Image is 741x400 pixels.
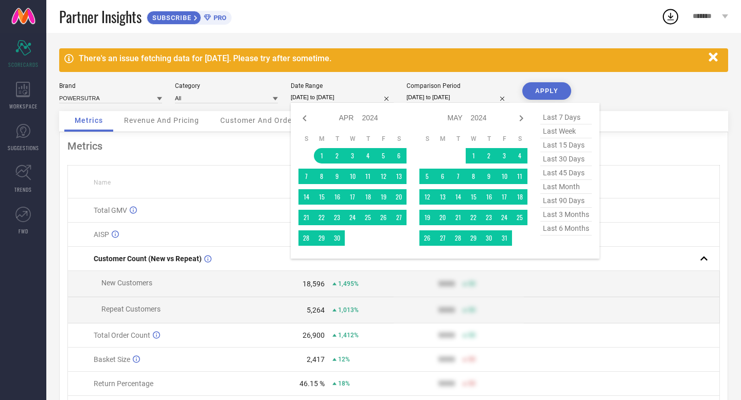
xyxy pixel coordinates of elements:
td: Tue Apr 30 2024 [329,230,345,246]
div: Metrics [67,140,720,152]
th: Sunday [419,135,435,143]
th: Monday [435,135,450,143]
div: Next month [515,112,527,124]
td: Tue Apr 09 2024 [329,169,345,184]
span: Customer Count (New vs Repeat) [94,254,202,263]
th: Thursday [481,135,497,143]
div: Comparison Period [407,82,509,89]
td: Sat May 18 2024 [512,189,527,205]
span: 1,495% [338,280,359,287]
div: 18,596 [303,280,325,288]
a: SUBSCRIBEPRO [147,8,232,25]
th: Tuesday [329,135,345,143]
th: Monday [314,135,329,143]
td: Tue Apr 23 2024 [329,210,345,225]
span: last 6 months [540,222,592,235]
td: Wed May 01 2024 [466,148,481,163]
td: Thu Apr 25 2024 [360,210,376,225]
td: Fri May 31 2024 [497,230,512,246]
span: Return Percentage [94,379,153,388]
td: Thu May 23 2024 [481,210,497,225]
span: 12% [338,356,350,363]
div: 9999 [438,379,455,388]
span: last 15 days [540,138,592,152]
th: Thursday [360,135,376,143]
td: Fri May 03 2024 [497,148,512,163]
span: 50 [468,306,475,314]
span: 50 [468,356,475,363]
td: Tue May 21 2024 [450,210,466,225]
td: Thu May 02 2024 [481,148,497,163]
span: 1,412% [338,332,359,339]
div: There's an issue fetching data for [DATE]. Please try after sometime. [79,53,703,63]
td: Sat Apr 27 2024 [391,210,407,225]
td: Wed May 15 2024 [466,189,481,205]
input: Select comparison period [407,92,509,103]
div: 9999 [438,306,455,314]
span: Repeat Customers [101,305,161,313]
td: Wed Apr 17 2024 [345,189,360,205]
td: Tue May 28 2024 [450,230,466,246]
span: 50 [468,332,475,339]
span: 1,013% [338,306,359,314]
td: Mon Apr 15 2024 [314,189,329,205]
td: Thu May 30 2024 [481,230,497,246]
span: FWD [19,227,28,235]
span: AISP [94,230,109,239]
span: 18% [338,380,350,387]
td: Thu Apr 18 2024 [360,189,376,205]
span: 50 [468,280,475,287]
td: Fri Apr 19 2024 [376,189,391,205]
span: Customer And Orders [220,116,299,124]
div: 46.15 % [299,379,325,388]
span: last 3 months [540,208,592,222]
td: Fri May 17 2024 [497,189,512,205]
div: 9999 [438,355,455,363]
div: Date Range [291,82,394,89]
td: Fri Apr 05 2024 [376,148,391,163]
button: APPLY [522,82,571,100]
td: Mon Apr 22 2024 [314,210,329,225]
td: Sat Apr 20 2024 [391,189,407,205]
td: Mon May 20 2024 [435,210,450,225]
td: Fri May 24 2024 [497,210,512,225]
span: Partner Insights [59,6,142,27]
td: Sat Apr 13 2024 [391,169,407,184]
span: WORKSPACE [9,102,38,110]
th: Tuesday [450,135,466,143]
span: last 45 days [540,166,592,180]
span: 50 [468,380,475,387]
span: New Customers [101,279,152,287]
span: SUGGESTIONS [8,144,39,152]
td: Fri May 10 2024 [497,169,512,184]
td: Sun May 12 2024 [419,189,435,205]
td: Sun May 05 2024 [419,169,435,184]
span: Total GMV [94,206,127,214]
th: Wednesday [466,135,481,143]
span: Total Order Count [94,331,150,339]
td: Wed May 22 2024 [466,210,481,225]
td: Wed Apr 24 2024 [345,210,360,225]
td: Mon May 27 2024 [435,230,450,246]
th: Friday [497,135,512,143]
td: Tue May 14 2024 [450,189,466,205]
td: Wed Apr 03 2024 [345,148,360,163]
td: Mon Apr 08 2024 [314,169,329,184]
td: Fri Apr 26 2024 [376,210,391,225]
span: Name [94,179,111,186]
td: Thu Apr 11 2024 [360,169,376,184]
div: 2,417 [307,355,325,363]
td: Mon Apr 29 2024 [314,230,329,246]
span: SCORECARDS [8,61,39,68]
th: Sunday [298,135,314,143]
td: Sun Apr 14 2024 [298,189,314,205]
td: Tue Apr 16 2024 [329,189,345,205]
td: Sat May 04 2024 [512,148,527,163]
td: Sun May 19 2024 [419,210,435,225]
td: Sun May 26 2024 [419,230,435,246]
span: Revenue And Pricing [124,116,199,124]
td: Wed May 29 2024 [466,230,481,246]
td: Sun Apr 21 2024 [298,210,314,225]
div: 26,900 [303,331,325,339]
div: Category [175,82,278,89]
